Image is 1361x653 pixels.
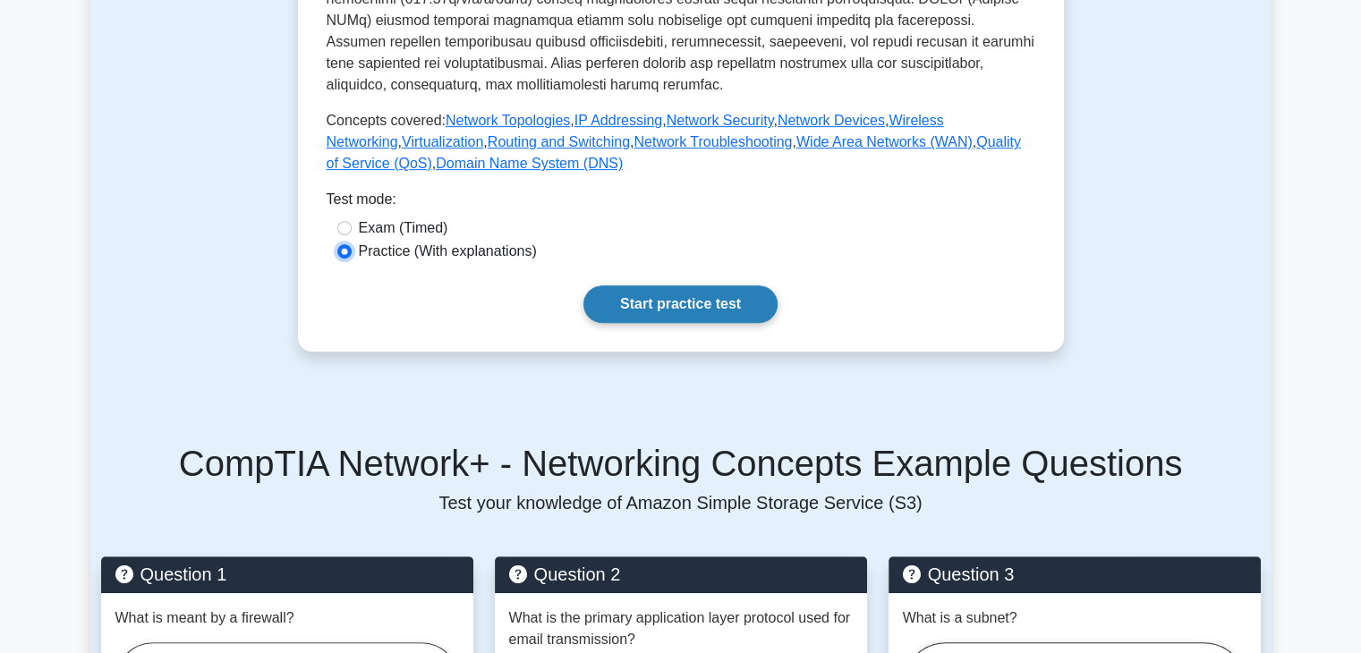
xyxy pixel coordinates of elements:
[327,110,1035,174] p: Concepts covered: , , , , , , , , , ,
[667,113,774,128] a: Network Security
[327,189,1035,217] div: Test mode:
[574,113,662,128] a: IP Addressing
[101,492,1261,513] p: Test your knowledge of Amazon Simple Storage Service (S3)
[101,442,1261,485] h5: CompTIA Network+ - Networking Concepts Example Questions
[509,564,853,585] h5: Question 2
[359,241,537,262] label: Practice (With explanations)
[115,564,459,585] h5: Question 1
[436,156,623,171] a: Domain Name System (DNS)
[115,607,294,629] p: What is meant by a firewall?
[488,134,630,149] a: Routing and Switching
[402,134,483,149] a: Virtualization
[583,285,778,323] a: Start practice test
[796,134,973,149] a: Wide Area Networks (WAN)
[359,217,448,239] label: Exam (Timed)
[903,564,1246,585] h5: Question 3
[634,134,792,149] a: Network Troubleshooting
[446,113,570,128] a: Network Topologies
[778,113,885,128] a: Network Devices
[509,607,853,650] p: What is the primary application layer protocol used for email transmission?
[903,607,1017,629] p: What is a subnet?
